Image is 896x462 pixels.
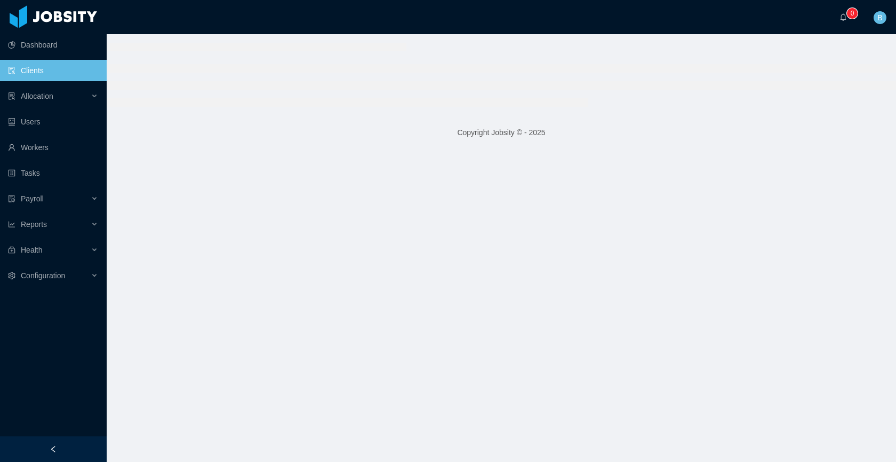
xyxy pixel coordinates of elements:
span: Allocation [21,92,53,100]
footer: Copyright Jobsity © - 2025 [107,114,896,151]
span: Reports [21,220,47,229]
a: icon: userWorkers [8,137,98,158]
sup: 0 [847,8,858,19]
a: icon: profileTasks [8,162,98,184]
span: B [877,11,882,24]
a: icon: robotUsers [8,111,98,132]
i: icon: line-chart [8,221,15,228]
span: Health [21,246,42,254]
i: icon: setting [8,272,15,279]
span: Payroll [21,194,44,203]
i: icon: file-protect [8,195,15,202]
i: icon: bell [839,13,847,21]
a: icon: auditClients [8,60,98,81]
i: icon: solution [8,92,15,100]
span: Configuration [21,271,65,280]
a: icon: pie-chartDashboard [8,34,98,56]
i: icon: medicine-box [8,246,15,254]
